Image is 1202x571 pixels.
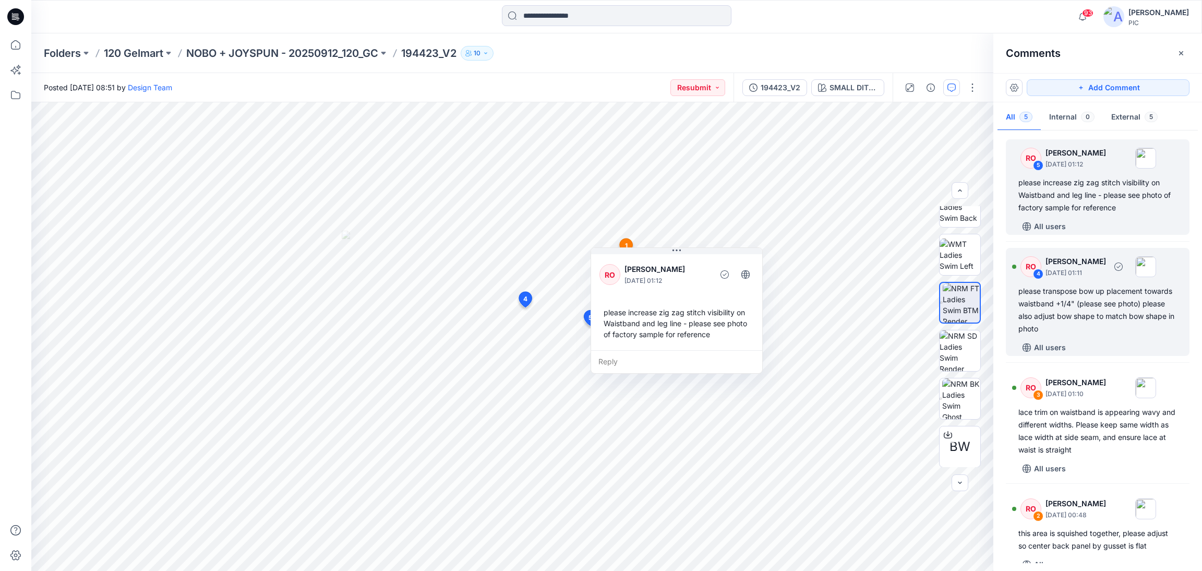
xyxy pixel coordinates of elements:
div: 3 [1033,390,1043,400]
button: Internal [1041,104,1103,131]
img: WMT Ladies Swim Back [940,191,980,223]
div: RO [1020,498,1041,519]
button: 194423_V2 [742,79,807,96]
p: [DATE] 01:12 [1045,159,1106,170]
button: All users [1018,339,1070,356]
div: 2 [1033,511,1043,521]
h2: Comments [1006,47,1061,60]
div: 194423_V2 [761,82,800,93]
p: [PERSON_NAME] [1045,255,1106,268]
img: NRM BK Ladies Swim Ghost Render [942,378,980,419]
p: [PERSON_NAME] [1045,497,1106,510]
button: External [1103,104,1166,131]
p: All users [1034,220,1066,233]
p: All users [1034,341,1066,354]
span: 1 [625,241,628,251]
button: SMALL DITSY V1_PLUM CANDY [811,79,884,96]
span: 5 [1145,112,1158,122]
div: [PERSON_NAME] [1128,6,1189,19]
img: NRM SD Ladies Swim Render [940,330,980,371]
a: NOBO + JOYSPUN - 20250912_120_GC [186,46,378,61]
span: 5 [1019,112,1032,122]
p: 194423_V2 [401,46,456,61]
p: All users [1034,462,1066,475]
div: SMALL DITSY V1_PLUM CANDY [830,82,878,93]
span: 93 [1082,9,1093,17]
div: this area is squished together, please adjust so center back panel by gusset is flat [1018,527,1177,552]
p: All users [1034,558,1066,571]
span: 0 [1081,112,1095,122]
a: Design Team [128,83,172,92]
button: Details [922,79,939,96]
p: [PERSON_NAME] [1045,147,1106,159]
div: 5 [1033,160,1043,171]
img: avatar [1103,6,1124,27]
div: RO [1020,256,1041,277]
div: RO [1020,148,1041,169]
span: Posted [DATE] 08:51 by [44,82,172,93]
p: [DATE] 01:10 [1045,389,1106,399]
div: PIC [1128,19,1189,27]
span: 5 [588,313,592,323]
button: 10 [461,46,494,61]
a: 120 Gelmart [104,46,163,61]
div: RO [599,264,620,285]
p: 10 [474,47,480,59]
div: 4 [1033,269,1043,279]
img: NRM FT Ladies Swim BTM Render [943,283,980,323]
a: Folders [44,46,81,61]
p: [DATE] 01:11 [1045,268,1106,278]
button: Add Comment [1027,79,1189,96]
div: lace trim on waistband is appearing wavy and different widths. Please keep same width as lace wid... [1018,406,1177,456]
button: All [997,104,1041,131]
div: RO [1020,377,1041,398]
span: 4 [523,294,527,304]
p: [DATE] 00:48 [1045,510,1106,520]
p: [PERSON_NAME] [1045,376,1106,389]
img: WMT Ladies Swim Left [940,239,980,271]
div: please transpose bow up placement towards waistband +1/4" (please see photo) please also adjust b... [1018,285,1177,335]
div: Reply [591,350,762,373]
span: BW [949,437,970,456]
button: All users [1018,218,1070,235]
div: please increase zig zag stitch visibility on Waistband and leg line - please see photo of factory... [1018,176,1177,214]
button: All users [1018,460,1070,477]
p: [DATE] 01:12 [624,276,710,286]
p: [PERSON_NAME] [624,263,710,276]
div: please increase zig zag stitch visibility on Waistband and leg line - please see photo of factory... [599,303,754,344]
